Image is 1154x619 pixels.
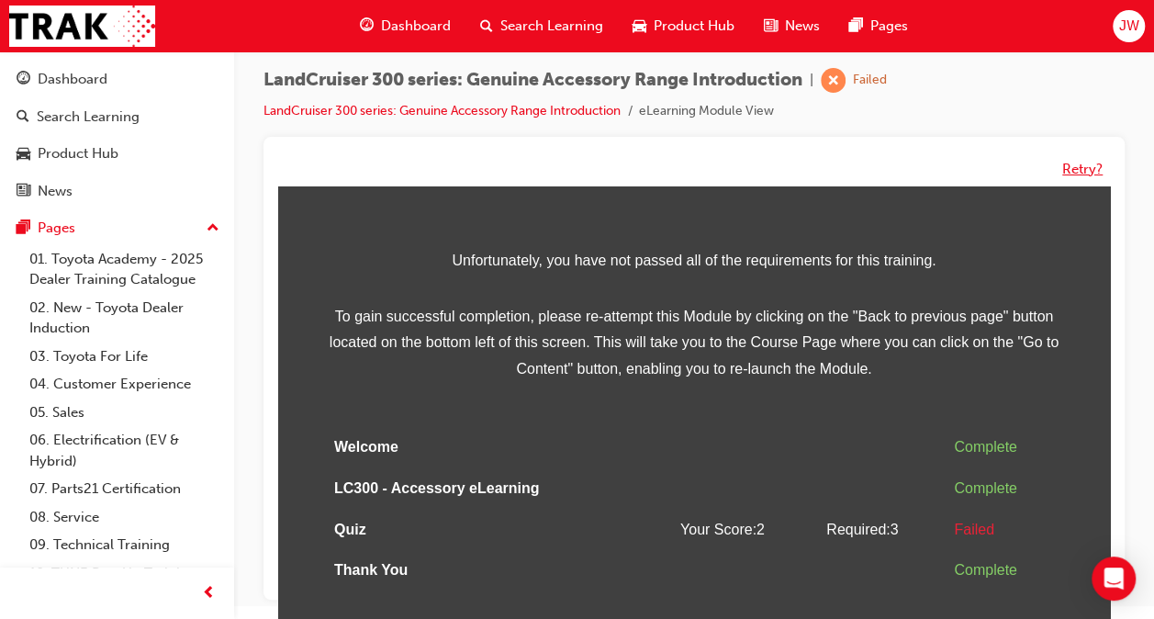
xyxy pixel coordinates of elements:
[38,218,75,239] div: Pages
[7,62,227,96] a: Dashboard
[785,16,820,37] span: News
[22,245,227,294] a: 01. Toyota Academy - 2025 Dealer Training Catalogue
[49,118,783,197] span: To gain successful completion, please re-attempt this Module by clicking on the "Back to previous...
[263,70,802,91] span: LandCruiser 300 series: Genuine Accessory Range Introduction
[49,62,783,88] span: Unfortunately, you have not passed all of the requirements for this training.
[38,69,107,90] div: Dashboard
[749,7,835,45] a: news-iconNews
[22,475,227,503] a: 07. Parts21 Certification
[17,220,30,237] span: pages-icon
[676,289,776,316] div: Complete
[38,143,118,164] div: Product Hub
[9,6,155,47] img: Trak
[7,211,227,245] button: Pages
[22,531,227,559] a: 09. Technical Training
[381,16,451,37] span: Dashboard
[7,137,227,171] a: Product Hub
[480,15,493,38] span: search-icon
[870,16,908,37] span: Pages
[17,184,30,200] span: news-icon
[17,72,30,88] span: guage-icon
[500,16,603,37] span: Search Learning
[22,370,227,399] a: 04. Customer Experience
[676,331,776,357] div: Failed
[1113,10,1145,42] button: JW
[49,241,373,282] td: Welcome
[38,181,73,202] div: News
[37,107,140,128] div: Search Learning
[810,70,813,91] span: |
[263,103,621,118] a: LandCruiser 300 series: Genuine Accessory Range Introduction
[7,59,227,211] button: DashboardSearch LearningProduct HubNews
[676,248,776,275] div: Complete
[618,7,749,45] a: car-iconProduct Hub
[676,371,776,398] div: Complete
[853,72,887,89] div: Failed
[49,323,373,365] td: Quiz
[1118,16,1138,37] span: JW
[402,335,487,351] span: Your Score: 2
[22,503,227,532] a: 08. Service
[1062,159,1103,180] button: Retry?
[22,399,227,427] a: 05. Sales
[22,343,227,371] a: 03. Toyota For Life
[49,364,373,405] td: Thank You
[654,16,734,37] span: Product Hub
[360,15,374,38] span: guage-icon
[22,294,227,343] a: 02. New - Toyota Dealer Induction
[22,426,227,475] a: 06. Electrification (EV & Hybrid)
[1092,557,1136,601] div: Open Intercom Messenger
[849,15,863,38] span: pages-icon
[548,335,620,351] span: Required: 3
[202,582,216,605] span: prev-icon
[633,15,646,38] span: car-icon
[22,559,227,588] a: 10. TUNE Rev-Up Training
[821,68,846,93] span: learningRecordVerb_FAIL-icon
[7,100,227,134] a: Search Learning
[17,146,30,163] span: car-icon
[835,7,923,45] a: pages-iconPages
[49,282,373,323] td: LC300 - Accessory eLearning
[17,109,29,126] span: search-icon
[465,7,618,45] a: search-iconSearch Learning
[207,217,219,241] span: up-icon
[764,15,778,38] span: news-icon
[7,174,227,208] a: News
[345,7,465,45] a: guage-iconDashboard
[639,101,774,122] li: eLearning Module View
